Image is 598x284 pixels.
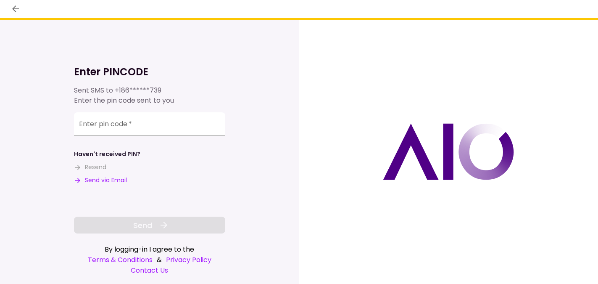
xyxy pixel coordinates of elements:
[74,176,127,185] button: Send via Email
[74,150,140,159] div: Haven't received PIN?
[74,85,225,106] div: Sent SMS to Enter the pin code sent to you
[74,244,225,255] div: By logging-in I agree to the
[74,265,225,276] a: Contact Us
[74,217,225,234] button: Send
[8,2,23,16] button: back
[88,255,153,265] a: Terms & Conditions
[166,255,211,265] a: Privacy Policy
[74,65,225,79] h1: Enter PINCODE
[383,123,514,180] img: AIO logo
[74,255,225,265] div: &
[133,220,152,231] span: Send
[74,163,106,172] button: Resend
